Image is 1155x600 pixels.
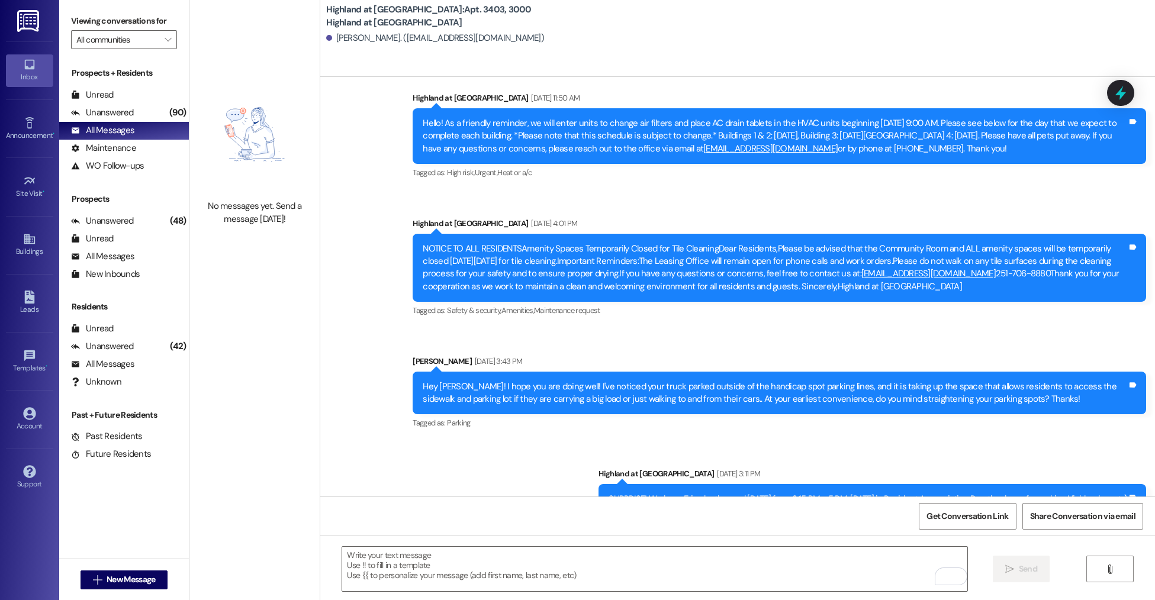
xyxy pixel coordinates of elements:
[71,215,134,227] div: Unanswered
[861,267,996,279] a: [EMAIL_ADDRESS][DOMAIN_NAME]
[6,287,53,319] a: Leads
[423,243,1127,293] div: NOTICE TO ALL RESIDENTSAmenity Spaces Temporarily Closed for Tile CleaningDear Residents,Please b...
[43,188,44,196] span: •
[71,448,151,460] div: Future Residents
[71,233,114,245] div: Unread
[1019,563,1037,575] span: Send
[71,430,143,443] div: Past Residents
[919,503,1016,530] button: Get Conversation Link
[703,143,838,154] a: [EMAIL_ADDRESS][DOMAIN_NAME]
[71,322,114,335] div: Unread
[59,67,189,79] div: Prospects + Residents
[326,4,563,29] b: Highland at [GEOGRAPHIC_DATA]: Apt. 3403, 3000 Highland at [GEOGRAPHIC_DATA]
[166,104,189,122] div: (90)
[17,10,41,32] img: ResiDesk Logo
[413,302,1146,319] div: Tagged as:
[413,92,1146,108] div: Highland at [GEOGRAPHIC_DATA]
[1022,503,1143,530] button: Share Conversation via email
[1005,564,1014,574] i: 
[423,117,1127,155] div: Hello! As a friendly reminder, we will enter units to change air filters and place AC drain table...
[71,358,134,370] div: All Messages
[59,301,189,313] div: Residents
[93,575,102,585] i: 
[447,305,501,315] span: Safety & security ,
[342,547,967,591] textarea: To enrich screen reader interactions, please activate Accessibility in Grammarly extension settings
[76,30,158,49] input: All communities
[472,355,523,367] div: [DATE] 3:43 PM
[528,217,577,230] div: [DATE] 4:01 PM
[71,142,136,154] div: Maintenance
[59,409,189,421] div: Past + Future Residents
[326,32,544,44] div: [PERSON_NAME]. ([EMAIL_ADDRESS][DOMAIN_NAME])
[71,124,134,137] div: All Messages
[497,167,532,178] span: Heat or a/c
[447,418,470,428] span: Parking
[413,164,1146,181] div: Tagged as:
[71,250,134,263] div: All Messages
[71,12,177,30] label: Viewing conversations for
[528,92,580,104] div: [DATE] 11:50 AM
[609,493,1127,505] div: SURPRISE! We have Frios by the pool [DATE] from 3:15 PM - 5 PM. [DATE] is Resident Appreciation D...
[71,340,134,353] div: Unanswered
[423,380,1127,406] div: Hey [PERSON_NAME]! I hope you are doing well! I've noticed your truck parked outside of the handi...
[501,305,535,315] span: Amenities ,
[46,362,47,370] span: •
[71,376,121,388] div: Unknown
[926,510,1008,522] span: Get Conversation Link
[202,75,307,195] img: empty-state
[81,570,168,589] button: New Message
[6,462,53,493] a: Support
[71,268,140,280] div: New Inbounds
[6,54,53,86] a: Inbox
[993,556,1050,582] button: Send
[202,200,307,225] div: No messages yet. Send a message [DATE]!
[167,212,189,230] div: (48)
[6,171,53,203] a: Site Visit •
[413,355,1146,372] div: [PERSON_NAME]
[71,160,144,172] div: WO Follow-ups
[53,130,54,138] span: •
[447,167,475,178] span: High risk ,
[6,346,53,378] a: Templates •
[475,167,497,178] span: Urgent ,
[714,467,760,480] div: [DATE] 3:11 PM
[1105,564,1114,574] i: 
[6,404,53,436] a: Account
[71,89,114,101] div: Unread
[71,107,134,119] div: Unanswered
[1030,510,1135,522] span: Share Conversation via email
[413,217,1146,234] div: Highland at [GEOGRAPHIC_DATA]
[167,337,189,356] div: (42)
[107,573,155,586] span: New Message
[6,229,53,261] a: Buildings
[59,193,189,205] div: Prospects
[413,414,1146,431] div: Tagged as:
[534,305,600,315] span: Maintenance request
[165,35,171,44] i: 
[599,467,1146,484] div: Highland at [GEOGRAPHIC_DATA]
